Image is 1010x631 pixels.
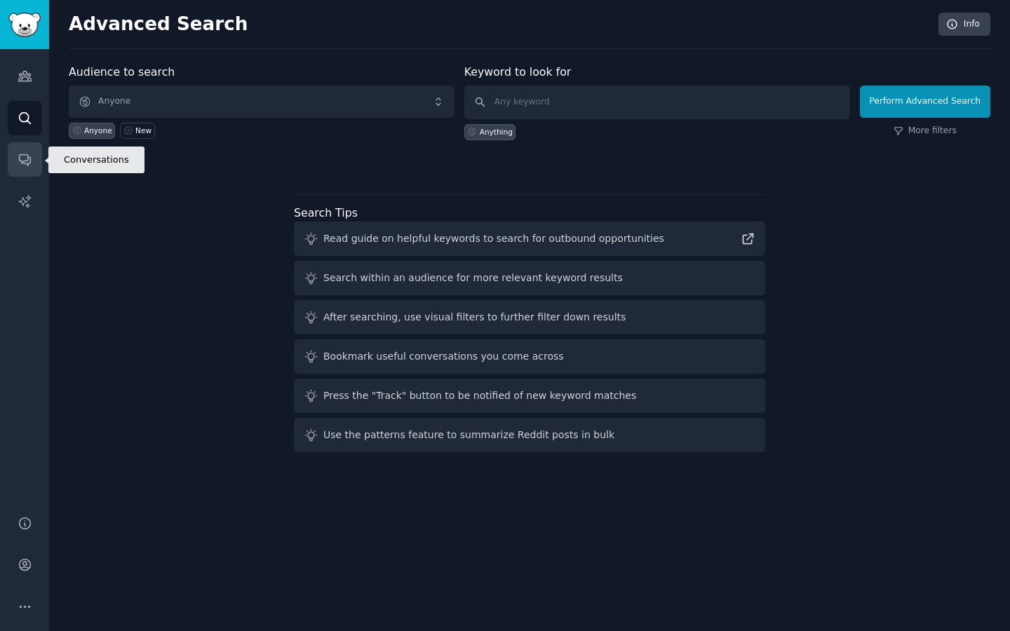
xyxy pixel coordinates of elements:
[323,349,564,364] div: Bookmark useful conversations you come across
[323,231,664,246] div: Read guide on helpful keywords to search for outbound opportunities
[294,206,358,219] label: Search Tips
[69,65,175,79] label: Audience to search
[323,310,626,325] div: After searching, use visual filters to further filter down results
[8,13,41,37] img: GummySearch logo
[323,271,623,285] div: Search within an audience for more relevant keyword results
[894,125,957,137] a: More filters
[464,86,850,119] input: Any keyword
[135,125,151,135] div: New
[120,123,154,139] a: New
[323,388,636,403] div: Press the "Track" button to be notified of new keyword matches
[464,65,572,79] label: Keyword to look for
[938,13,990,36] a: Info
[323,428,614,442] div: Use the patterns feature to summarize Reddit posts in bulk
[84,125,112,135] div: Anyone
[69,13,931,36] h2: Advanced Search
[480,127,513,137] div: Anything
[860,86,990,118] button: Perform Advanced Search
[69,86,454,118] button: Anyone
